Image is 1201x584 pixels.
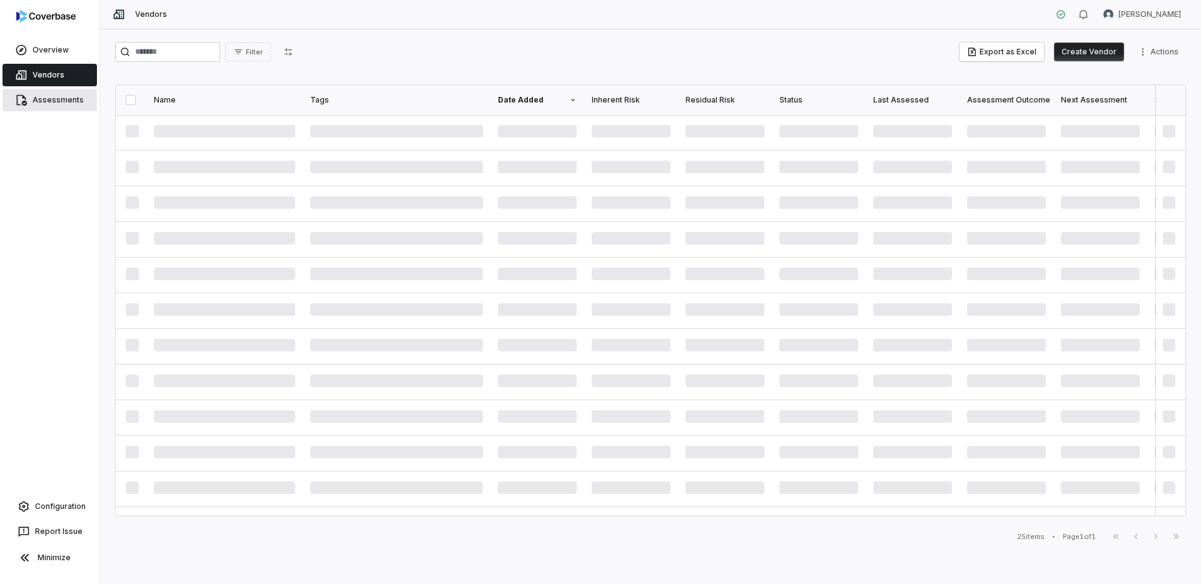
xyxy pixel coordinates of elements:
[1096,5,1188,24] button: Kyle Saud avatar[PERSON_NAME]
[154,95,295,105] div: Name
[1052,532,1055,541] div: •
[5,520,94,543] button: Report Issue
[33,95,84,105] span: Assessments
[1134,43,1186,61] button: More actions
[16,10,76,23] img: logo-D7KZi-bG.svg
[1063,532,1096,541] div: Page 1 of 1
[246,48,263,57] span: Filter
[1017,532,1045,541] div: 25 items
[498,95,577,105] div: Date Added
[779,95,858,105] div: Status
[5,495,94,518] a: Configuration
[3,39,97,61] a: Overview
[135,9,167,19] span: Vendors
[33,45,69,55] span: Overview
[5,545,94,570] button: Minimize
[35,501,86,511] span: Configuration
[225,43,271,61] button: Filter
[686,95,764,105] div: Residual Risk
[33,70,64,80] span: Vendors
[3,89,97,111] a: Assessments
[873,95,952,105] div: Last Assessed
[310,95,483,105] div: Tags
[1103,9,1113,19] img: Kyle Saud avatar
[1118,9,1181,19] span: [PERSON_NAME]
[960,43,1044,61] button: Export as Excel
[967,95,1046,105] div: Assessment Outcome
[35,526,83,536] span: Report Issue
[1054,43,1124,61] button: Create Vendor
[1061,95,1140,105] div: Next Assessment
[3,64,97,86] a: Vendors
[38,553,71,563] span: Minimize
[592,95,671,105] div: Inherent Risk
